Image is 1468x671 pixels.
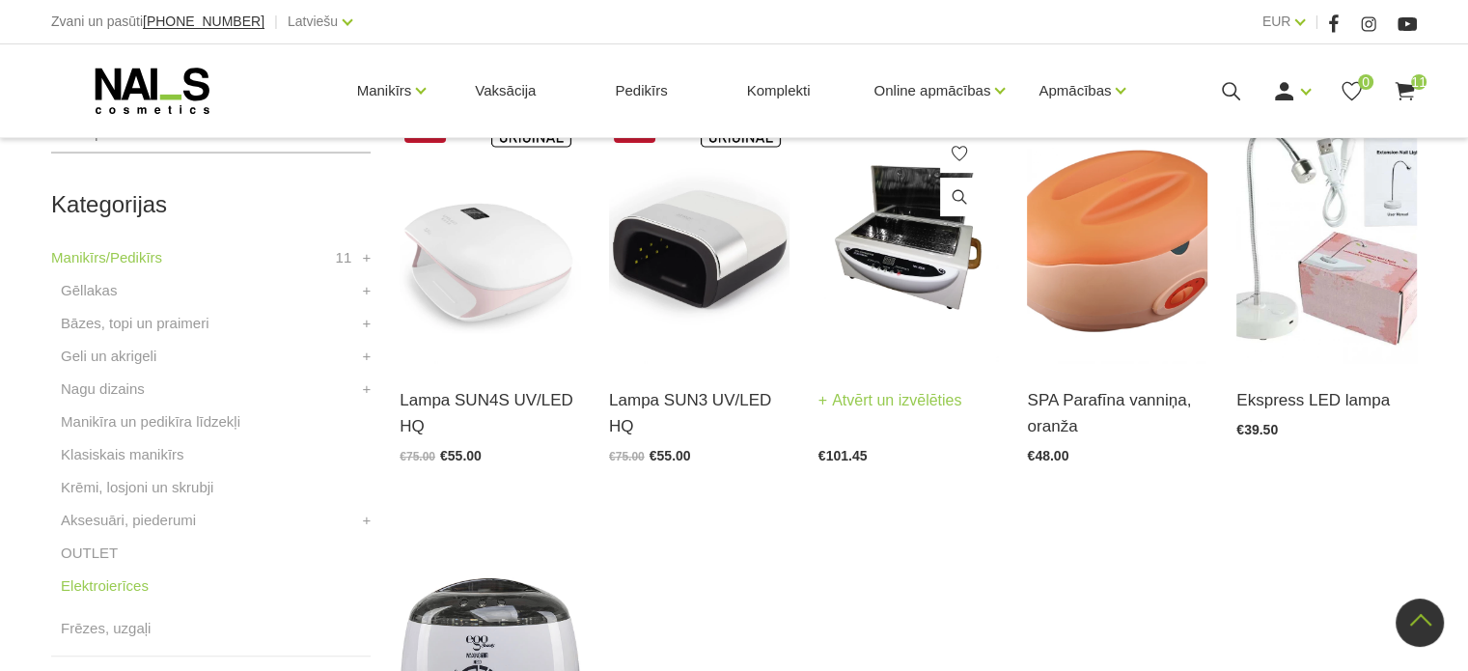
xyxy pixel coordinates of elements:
a: Krēmi, losjoni un skrubji [61,476,213,499]
a: Bāzes, topi un praimeri [61,312,208,335]
a: + [363,312,372,335]
a: Manikīrs/Pedikīrs [51,246,162,269]
a: Elektroierīces [61,574,149,598]
a: Manikīra un pedikīra līdzekļi [61,410,240,433]
div: Zvani un pasūti [51,10,264,34]
a: OUTLET [61,542,118,565]
span: | [1315,10,1318,34]
a: Geli un akrigeli [61,345,156,368]
span: €48.00 [1027,448,1068,463]
span: €75.00 [400,450,435,463]
a: 11 [1393,79,1417,103]
a: Lampa SUN3 UV/LED HQ [609,387,789,439]
a: Manikīrs [357,52,412,129]
a: + [363,279,372,302]
a: Vaksācija [459,44,551,137]
a: Nagu dizains [61,377,145,401]
a: + [363,377,372,401]
span: €75.00 [609,450,645,463]
span: 11 [336,246,352,269]
a: Pedikīrs [599,44,682,137]
a: Online apmācības [873,52,990,129]
a: + [363,246,372,269]
span: | [274,10,278,34]
a: Apmācības [1039,52,1111,129]
a: Atvērt un izvēlēties [818,387,962,414]
span: €39.50 [1236,422,1278,437]
a: Gēllakas [61,279,117,302]
span: €55.00 [650,448,691,463]
h2: Kategorijas [51,192,371,217]
span: 11 [1411,74,1426,90]
a: Ekspress LED lampa [1236,387,1417,413]
a: + [363,509,372,532]
img: Karstā gaisa sterilizatoru var izmantot skaistumkopšanas salonos, manikīra kabinetos, ēdināšanas ... [818,115,999,363]
img: Ekspress LED lampa.Ideāli piemērota šī brīža aktuālākajai gēla nagu pieaudzēšanas metodei - ekspr... [1236,115,1417,363]
img: Modelis: SUNUV 3Jauda: 48WViļņu garums: 365+405nmKalpošanas ilgums: 50000 HRSPogas vadība:10s/30s... [609,115,789,363]
a: Latviešu [288,10,338,33]
a: 0 [1340,79,1364,103]
a: Klasiskais manikīrs [61,443,184,466]
img: Parafīna vanniņa roku un pēdu procedūrām. Parafīna aplikācijas momentāli padara ādu ļoti zīdainu,... [1027,115,1207,363]
a: SPA Parafīna vanniņa, oranža [1027,387,1207,439]
span: €55.00 [440,448,482,463]
span: €101.45 [818,448,868,463]
a: Komplekti [732,44,826,137]
a: Lampa SUN4S UV/LED HQ [400,387,580,439]
span: 0 [1358,74,1373,90]
img: Tips:UV LAMPAZīmola nosaukums:SUNUVModeļa numurs: SUNUV4Profesionālā UV/Led lampa.Garantija: 1 ga... [400,115,580,363]
a: [PHONE_NUMBER] [143,14,264,29]
a: EUR [1262,10,1291,33]
a: Aksesuāri, piederumi [61,509,196,532]
a: Frēzes, uzgaļi [61,617,151,640]
a: + [363,345,372,368]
